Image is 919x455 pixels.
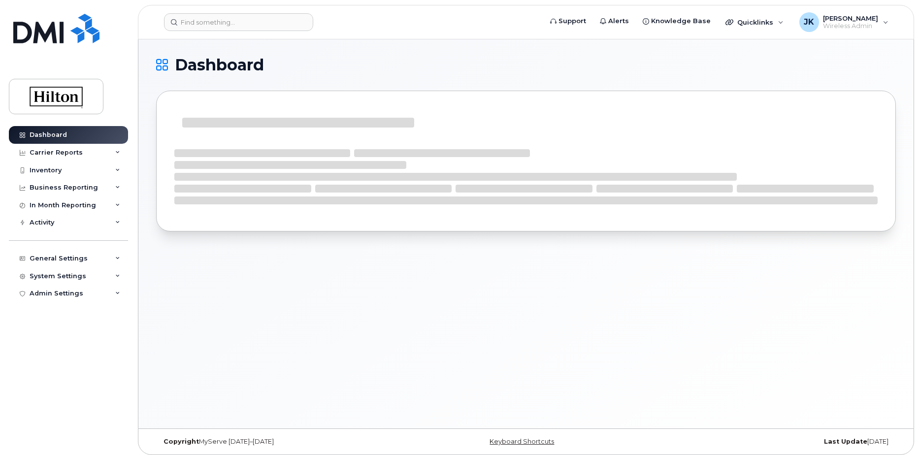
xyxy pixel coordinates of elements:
span: Dashboard [175,58,264,72]
div: MyServe [DATE]–[DATE] [156,438,403,446]
strong: Last Update [824,438,867,445]
strong: Copyright [164,438,199,445]
div: [DATE] [649,438,896,446]
a: Keyboard Shortcuts [490,438,554,445]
